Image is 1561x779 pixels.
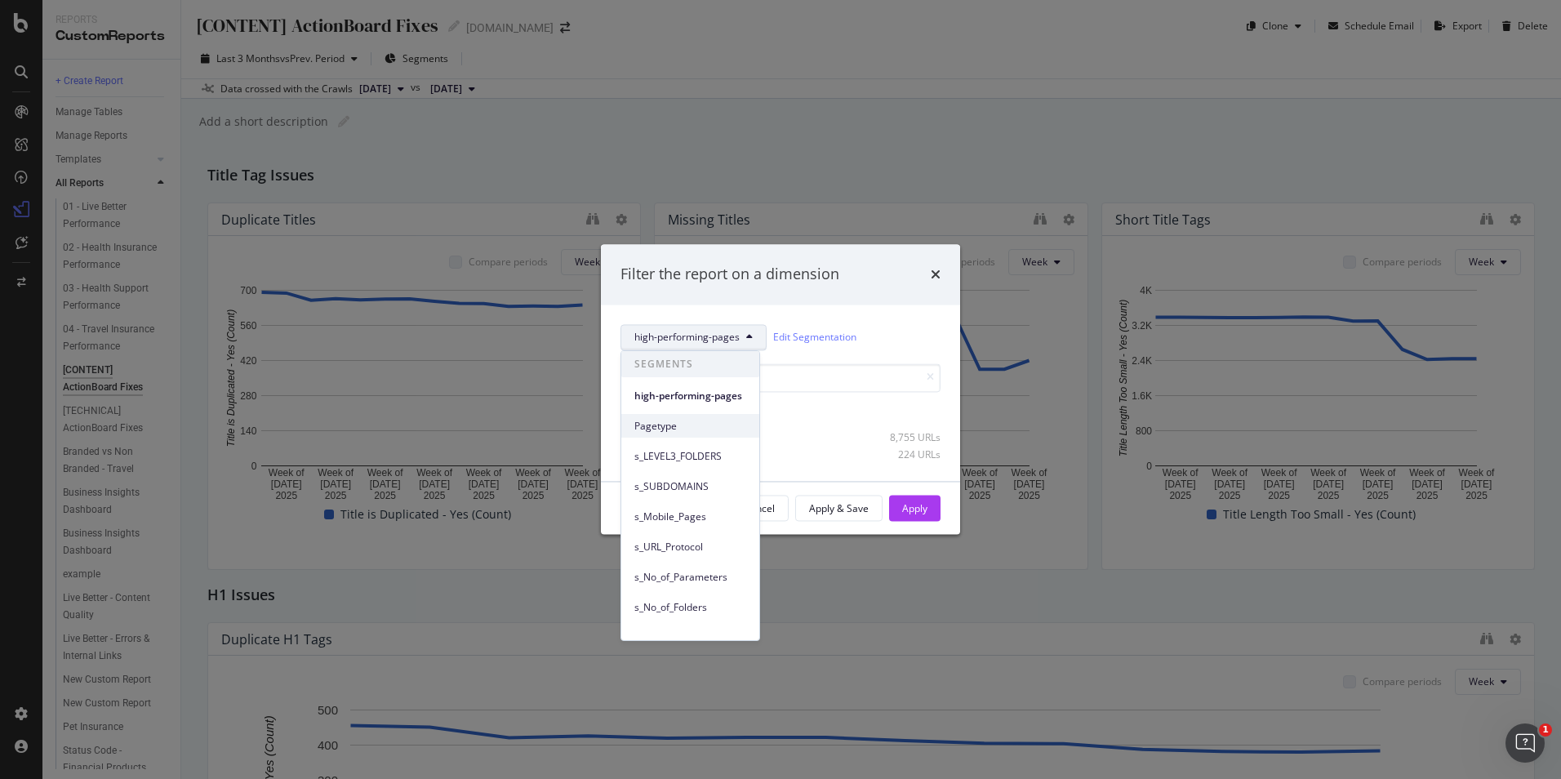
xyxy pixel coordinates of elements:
[634,600,746,615] span: s_No_of_Folders
[1505,723,1545,763] iframe: Intercom live chat
[634,540,746,554] span: s_URL_Protocol
[861,430,941,444] div: 8,755 URLs
[601,244,960,534] div: modal
[634,510,746,524] span: s_Mobile_Pages
[634,331,740,345] span: high-performing-pages
[634,419,746,434] span: Pagetype
[634,389,746,403] span: high-performing-pages
[902,501,927,515] div: Apply
[620,405,941,419] div: Select all data available
[795,496,883,522] button: Apply & Save
[773,329,856,346] a: Edit Segmentation
[620,264,839,285] div: Filter the report on a dimension
[620,324,767,350] button: high-performing-pages
[634,570,746,585] span: s_No_of_Parameters
[1539,723,1552,737] span: 1
[889,496,941,522] button: Apply
[634,479,746,494] span: s_SUBDOMAINS
[621,351,759,377] span: SEGMENTS
[620,363,941,392] input: Search
[634,630,746,645] span: s_URL_Length
[931,264,941,285] div: times
[634,449,746,464] span: s_LEVEL3_FOLDERS
[809,501,869,515] div: Apply & Save
[861,447,941,461] div: 224 URLs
